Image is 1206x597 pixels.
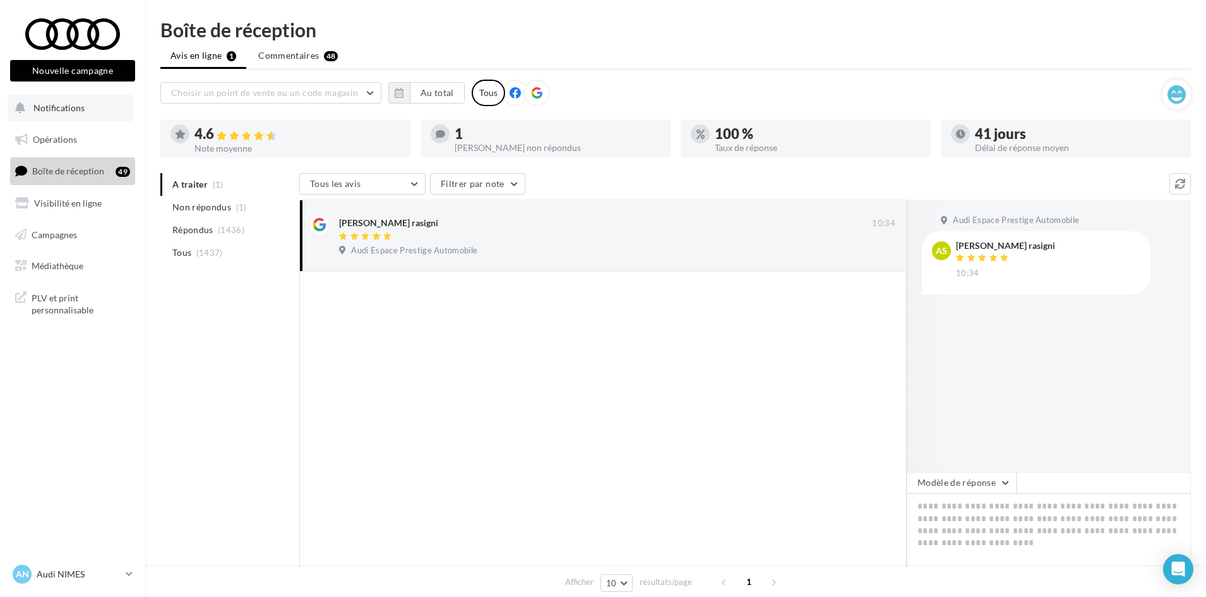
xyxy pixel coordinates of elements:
span: As [936,244,947,257]
span: PLV et print personnalisable [32,289,130,317]
span: (1436) [218,225,244,235]
div: Délai de réponse moyen [975,143,1181,152]
span: (1) [236,202,247,212]
div: Taux de réponse [715,143,921,152]
span: Notifications [33,102,85,113]
span: AN [16,568,29,581]
span: Tous [172,246,191,259]
div: 48 [324,51,338,61]
button: Notifications [8,95,133,121]
span: 10:34 [872,218,895,229]
a: Boîte de réception49 [8,157,138,184]
span: Tous les avis [310,178,361,189]
span: Répondus [172,224,213,236]
div: [PERSON_NAME] non répondus [455,143,660,152]
span: Visibilité en ligne [34,198,102,208]
div: [PERSON_NAME] rasigni [956,241,1055,250]
a: AN Audi NIMES [10,562,135,586]
button: Au total [388,82,465,104]
span: Non répondus [172,201,231,214]
span: 10:34 [956,268,979,279]
span: Campagnes [32,229,77,239]
div: [PERSON_NAME] rasigni [339,217,438,229]
div: 4.6 [194,127,400,142]
span: Choisir un point de vente ou un code magasin [171,87,358,98]
button: Tous les avis [299,173,426,195]
div: Boîte de réception [160,20,1191,39]
span: Opérations [33,134,77,145]
a: Campagnes [8,222,138,248]
span: Audi Espace Prestige Automobile [953,215,1079,226]
span: Commentaires [258,49,319,62]
button: 10 [600,574,633,592]
button: Nouvelle campagne [10,60,135,81]
a: Opérations [8,126,138,153]
span: Afficher [565,576,594,588]
span: résultats/page [640,576,692,588]
span: Audi Espace Prestige Automobile [351,245,477,256]
span: 10 [606,578,617,588]
span: 1 [739,572,759,592]
div: 49 [116,167,130,177]
button: Modèle de réponse [907,472,1017,493]
span: Boîte de réception [32,166,104,176]
span: Médiathèque [32,260,83,271]
p: Audi NIMES [37,568,121,581]
div: 41 jours [975,127,1181,141]
div: Open Intercom Messenger [1163,554,1193,584]
div: 1 [455,127,660,141]
a: Médiathèque [8,253,138,279]
a: PLV et print personnalisable [8,284,138,322]
a: Visibilité en ligne [8,190,138,217]
button: Choisir un point de vente ou un code magasin [160,82,381,104]
div: Tous [472,80,505,106]
button: Filtrer par note [430,173,525,195]
div: 100 % [715,127,921,141]
span: (1437) [196,248,223,258]
button: Au total [410,82,465,104]
div: Note moyenne [194,144,400,153]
